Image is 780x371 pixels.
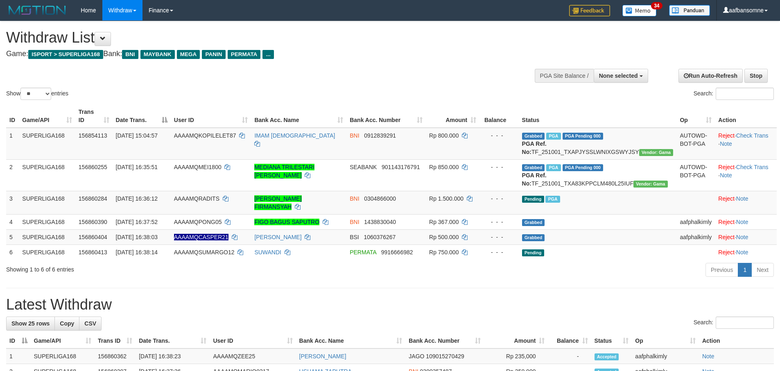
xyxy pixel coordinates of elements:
[19,104,75,128] th: Game/API: activate to sort column ascending
[519,104,677,128] th: Status
[426,353,464,360] span: Copy 109015270429 to clipboard
[6,214,19,229] td: 4
[429,132,459,139] span: Rp 800.000
[484,333,548,348] th: Amount: activate to sort column ascending
[569,5,610,16] img: Feedback.jpg
[79,317,102,330] a: CSV
[299,353,346,360] a: [PERSON_NAME]
[174,164,222,170] span: AAAAMQMEI1800
[715,229,777,244] td: ·
[736,234,748,240] a: Note
[95,348,136,364] td: 156860362
[522,164,545,171] span: Grabbed
[736,132,769,139] a: Check Trans
[522,196,544,203] span: Pending
[669,5,710,16] img: panduan.png
[694,88,774,100] label: Search:
[483,233,515,241] div: - - -
[715,244,777,260] td: ·
[6,333,31,348] th: ID: activate to sort column descending
[6,229,19,244] td: 5
[350,219,359,225] span: BNI
[54,317,79,330] a: Copy
[116,195,158,202] span: [DATE] 16:36:12
[594,69,648,83] button: None selected
[364,195,396,202] span: Copy 0304866000 to clipboard
[483,131,515,140] div: - - -
[720,172,732,179] a: Note
[251,104,346,128] th: Bank Acc. Name: activate to sort column ascending
[676,229,715,244] td: aafphalkimly
[6,159,19,191] td: 2
[718,132,735,139] a: Reject
[84,320,96,327] span: CSV
[563,164,604,171] span: PGA Pending
[228,50,261,59] span: PERMATA
[715,128,777,160] td: · ·
[736,195,748,202] a: Note
[429,195,463,202] span: Rp 1.500.000
[19,244,75,260] td: SUPERLIGA168
[116,234,158,240] span: [DATE] 16:38:03
[676,128,715,160] td: AUTOWD-BOT-PGA
[632,348,699,364] td: aafphalkimly
[174,234,228,240] span: Nama rekening ada tanda titik/strip, harap diedit
[522,249,544,256] span: Pending
[429,249,459,256] span: Rp 750.000
[346,104,426,128] th: Bank Acc. Number: activate to sort column ascending
[429,219,459,225] span: Rp 367.000
[79,249,107,256] span: 156860413
[479,104,518,128] th: Balance
[19,229,75,244] td: SUPERLIGA168
[19,128,75,160] td: SUPERLIGA168
[60,320,74,327] span: Copy
[381,249,413,256] span: Copy 9916666982 to clipboard
[595,353,619,360] span: Accepted
[11,320,50,327] span: Show 25 rows
[744,69,768,83] a: Stop
[651,2,662,9] span: 34
[522,172,547,187] b: PGA Ref. No:
[6,128,19,160] td: 1
[6,296,774,313] h1: Latest Withdraw
[254,219,319,225] a: FIGO BAGUS SAPUTRO
[122,50,138,59] span: BNI
[705,263,738,277] a: Previous
[19,159,75,191] td: SUPERLIGA168
[718,219,735,225] a: Reject
[174,195,219,202] span: AAAAMQRADITS
[715,104,777,128] th: Action
[350,132,359,139] span: BNI
[751,263,774,277] a: Next
[6,244,19,260] td: 6
[6,29,512,46] h1: Withdraw List
[535,69,594,83] div: PGA Site Balance /
[639,149,674,156] span: Vendor URL: https://trx31.1velocity.biz
[426,104,479,128] th: Amount: activate to sort column ascending
[702,353,714,360] a: Note
[177,50,200,59] span: MEGA
[718,164,735,170] a: Reject
[6,262,319,274] div: Showing 1 to 6 of 6 entries
[716,88,774,100] input: Search:
[116,164,158,170] span: [DATE] 16:35:51
[676,214,715,229] td: aafphalkimly
[405,333,484,348] th: Bank Acc. Number: activate to sort column ascending
[736,164,769,170] a: Check Trans
[140,50,175,59] span: MAYBANK
[715,191,777,214] td: ·
[364,132,396,139] span: Copy 0912839291 to clipboard
[694,317,774,329] label: Search:
[210,348,296,364] td: AAAAMQZEE25
[174,249,235,256] span: AAAAMQSUMARGO12
[409,353,424,360] span: JAGO
[31,348,95,364] td: SUPERLIGA168
[633,181,668,188] span: Vendor URL: https://trx31.1velocity.biz
[75,104,113,128] th: Trans ID: activate to sort column ascending
[6,348,31,364] td: 1
[254,132,335,139] a: IMAM [DEMOGRAPHIC_DATA]
[6,191,19,214] td: 3
[79,195,107,202] span: 156860284
[519,159,677,191] td: TF_251001_TXA83KPPCLM480L25IUF
[676,159,715,191] td: AUTOWD-BOT-PGA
